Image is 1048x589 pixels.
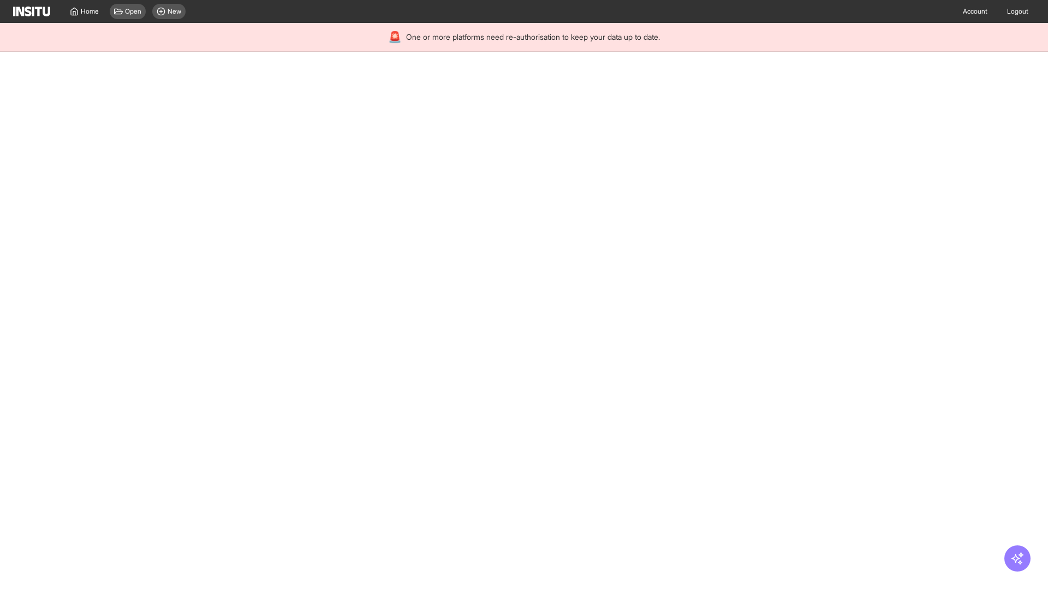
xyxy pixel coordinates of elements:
[13,7,50,16] img: Logo
[125,7,141,16] span: Open
[406,32,660,43] span: One or more platforms need re-authorisation to keep your data up to date.
[388,29,402,45] div: 🚨
[81,7,99,16] span: Home
[168,7,181,16] span: New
